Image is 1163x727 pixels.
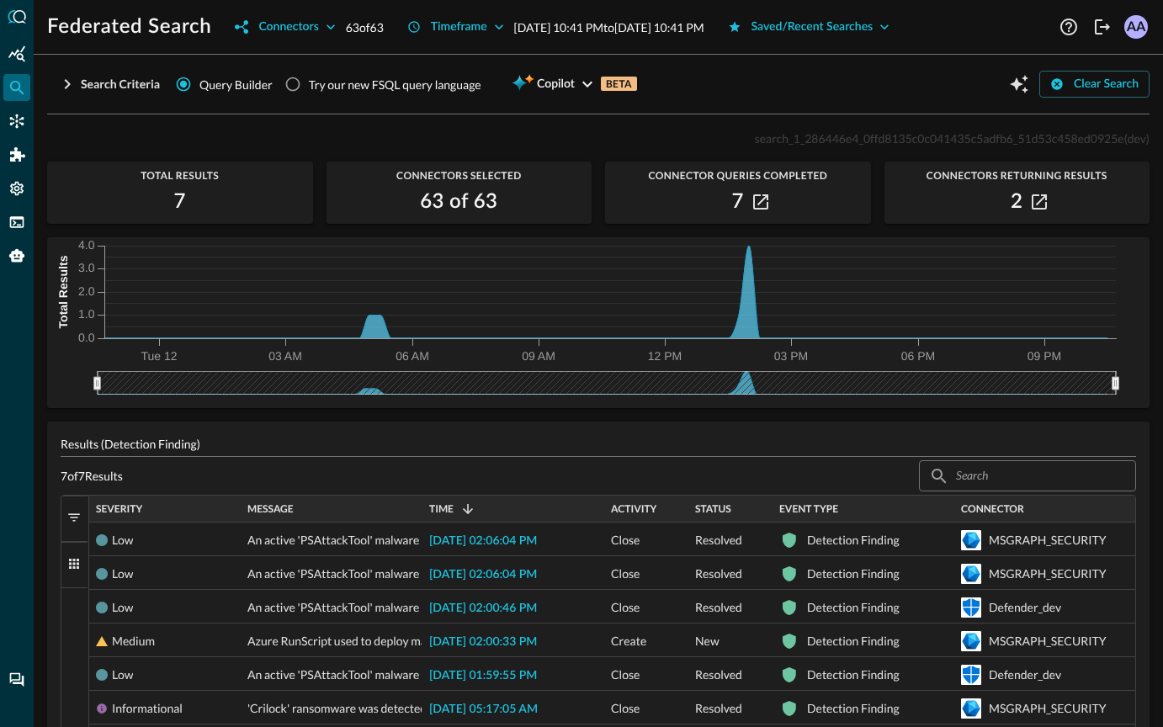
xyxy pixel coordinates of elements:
[732,188,744,215] h2: 7
[695,624,720,658] span: New
[807,624,900,658] div: Detection Finding
[247,523,737,557] span: An active 'PSAttackTool' malware in a PowerShell script was prevented from executing via AMSI
[174,188,186,215] h2: 7
[611,557,640,591] span: Close
[96,503,142,515] span: Severity
[1089,13,1116,40] button: Logout
[1124,15,1148,39] div: AA
[537,74,575,95] span: Copilot
[3,74,30,101] div: Federated Search
[1011,188,1022,215] h2: 2
[718,13,900,40] button: Saved/Recent Searches
[989,692,1107,725] div: MSGRAPH_SECURITY
[247,503,294,515] span: Message
[611,658,640,692] span: Close
[61,467,123,485] p: 7 of 7 Results
[961,631,981,651] svg: Microsoft Graph API - Security
[327,170,592,182] span: Connectors Selected
[112,557,133,591] div: Low
[47,13,211,40] h1: Federated Search
[429,503,454,515] span: Time
[961,503,1024,515] span: Connector
[1124,131,1150,146] span: (dev)
[961,530,981,550] svg: Microsoft Graph API - Security
[751,17,874,38] div: Saved/Recent Searches
[47,170,313,182] span: Total Results
[961,698,981,719] svg: Microsoft Graph API - Security
[199,76,273,93] span: Query Builder
[112,591,133,624] div: Low
[81,74,160,95] div: Search Criteria
[429,602,537,614] span: [DATE] 02:00:46 PM
[268,349,302,363] tspan: 03 AM
[961,564,981,584] svg: Microsoft Graph API - Security
[429,670,537,682] span: [DATE] 01:59:55 PM
[774,349,808,363] tspan: 03 PM
[514,19,704,36] p: [DATE] 10:41 PM to [DATE] 10:41 PM
[884,170,1150,182] span: Connectors Returning Results
[611,503,656,515] span: Activity
[989,557,1107,591] div: MSGRAPH_SECURITY
[755,131,1124,146] span: search_1_286446e4_0ffd8135c0c041435c5adfb6_51d53c458ed0925e
[61,435,1136,453] p: Results (Detection Finding)
[47,71,170,98] button: Search Criteria
[695,591,742,624] span: Resolved
[78,238,95,252] tspan: 4.0
[961,665,981,685] svg: Microsoft Defender for Endpoint
[648,349,682,363] tspan: 12 PM
[807,692,900,725] div: Detection Finding
[112,658,133,692] div: Low
[989,624,1107,658] div: MSGRAPH_SECURITY
[225,13,345,40] button: Connectors
[112,624,155,658] div: Medium
[78,284,95,298] tspan: 2.0
[611,591,640,624] span: Close
[1055,13,1082,40] button: Help
[3,666,30,693] div: Chat
[397,13,514,40] button: Timeframe
[695,557,742,591] span: Resolved
[396,349,429,363] tspan: 06 AM
[78,331,95,344] tspan: 0.0
[56,255,70,328] tspan: Total Results
[247,692,427,725] span: 'Crilock' ransomware was detected
[956,460,1097,491] input: Search
[429,703,538,715] span: [DATE] 05:17:05 AM
[3,242,30,269] div: Query Agent
[901,349,935,363] tspan: 06 PM
[346,19,384,36] p: 63 of 63
[961,597,981,618] svg: Microsoft Defender for Endpoint
[1074,74,1139,95] div: Clear Search
[611,692,640,725] span: Close
[695,523,742,557] span: Resolved
[601,77,637,91] p: BETA
[112,692,183,725] div: Informational
[1028,349,1061,363] tspan: 09 PM
[989,523,1107,557] div: MSGRAPH_SECURITY
[502,71,647,98] button: CopilotBETA
[1039,71,1150,98] button: Clear Search
[247,658,737,692] span: An active 'PSAttackTool' malware in a PowerShell script was prevented from executing via AMSI
[807,523,900,557] div: Detection Finding
[3,209,30,236] div: FSQL
[258,17,318,38] div: Connectors
[309,76,481,93] div: Try our new FSQL query language
[247,591,737,624] span: An active 'PSAttackTool' malware in a PowerShell script was prevented from executing via AMSI
[247,624,486,658] span: Azure RunScript used to deploy malicious code
[4,141,31,168] div: Addons
[3,108,30,135] div: Connectors
[611,523,640,557] span: Close
[429,636,537,648] span: [DATE] 02:00:33 PM
[695,658,742,692] span: Resolved
[78,307,95,321] tspan: 1.0
[807,591,900,624] div: Detection Finding
[779,503,838,515] span: Event Type
[429,535,537,547] span: [DATE] 02:06:04 PM
[611,624,646,658] span: Create
[807,658,900,692] div: Detection Finding
[420,188,497,215] h2: 63 of 63
[78,261,95,274] tspan: 3.0
[605,170,871,182] span: Connector Queries Completed
[1006,71,1033,98] button: Open Query Copilot
[522,349,555,363] tspan: 09 AM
